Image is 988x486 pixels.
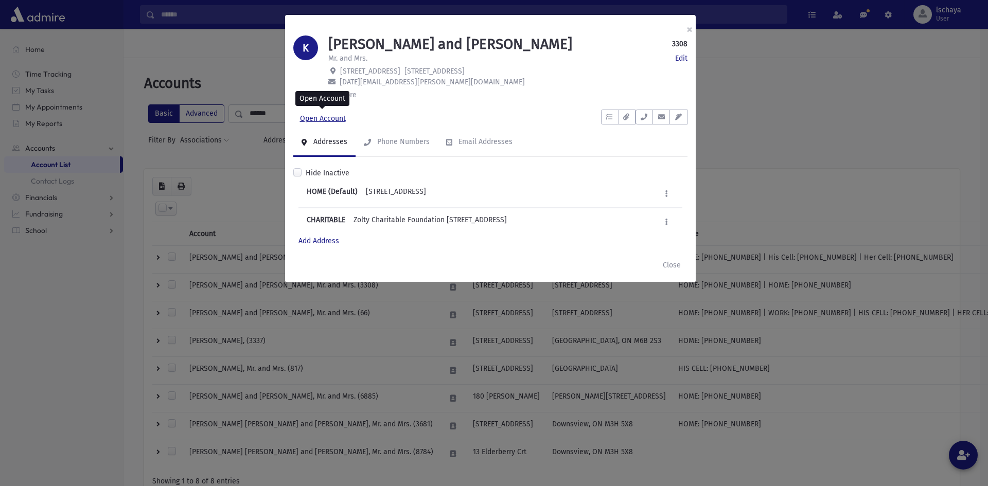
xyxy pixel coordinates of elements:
b: CHARITABLE [307,214,345,229]
button: × [678,15,701,44]
p: Mr. and Mrs. [328,53,367,64]
a: Email Addresses [438,128,521,157]
strong: 3308 [672,39,687,49]
a: Phone Numbers [356,128,438,157]
div: Open Account [295,91,349,106]
div: [STREET_ADDRESS] [366,186,426,201]
span: [DATE][EMAIL_ADDRESS][PERSON_NAME][DOMAIN_NAME] [340,78,525,86]
a: Open Account [293,110,352,128]
h1: [PERSON_NAME] and [PERSON_NAME] [328,35,572,53]
label: Hide Inactive [306,168,349,178]
span: [STREET_ADDRESS] [340,67,400,76]
a: Addresses [293,128,356,157]
div: K [293,35,318,60]
button: Close [656,256,687,274]
div: Email Addresses [456,137,513,146]
span: [STREET_ADDRESS] [404,67,465,76]
a: Add Address [298,237,339,245]
div: Zolty Charitable Foundation [STREET_ADDRESS] [354,214,507,229]
a: Edit [675,53,687,64]
div: Addresses [311,137,347,146]
div: Phone Numbers [375,137,430,146]
b: HOME (Default) [307,186,358,201]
